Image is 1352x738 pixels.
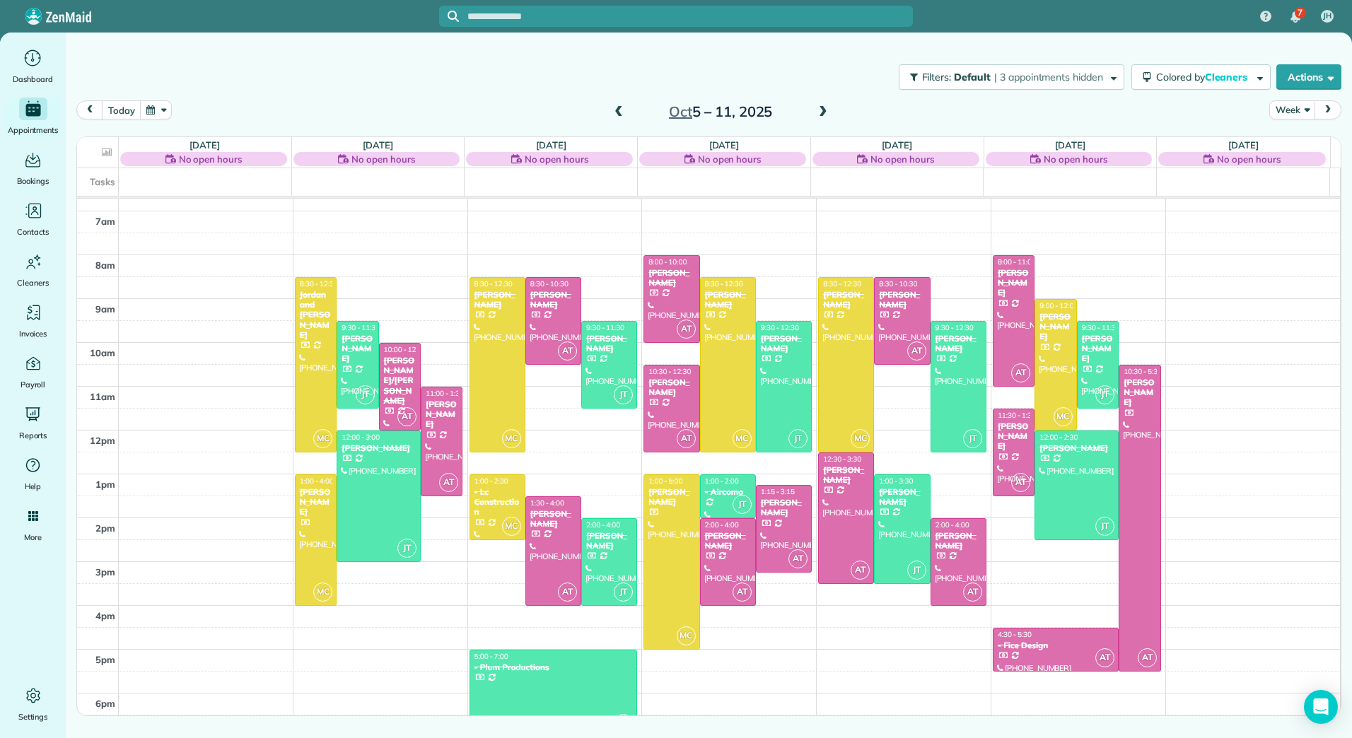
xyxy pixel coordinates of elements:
span: 12pm [90,435,115,446]
span: Reports [19,428,47,443]
span: 1:00 - 4:00 [300,476,334,486]
div: [PERSON_NAME] [878,487,926,508]
span: No open hours [698,152,762,166]
span: Colored by [1156,71,1252,83]
span: 12:30 - 3:30 [823,455,861,464]
div: [PERSON_NAME] [1039,443,1114,453]
span: 11am [90,391,115,402]
span: JT [397,539,416,558]
button: prev [76,100,103,119]
span: MC [677,626,696,645]
a: [DATE] [882,139,912,151]
div: - Lc Construction [474,487,521,517]
div: [PERSON_NAME] [474,290,521,310]
div: [PERSON_NAME] [585,531,633,551]
div: [PERSON_NAME] [1039,312,1072,342]
span: Cleaners [1205,71,1250,83]
span: 1pm [95,479,115,490]
span: MC [1054,407,1073,426]
span: AT [733,582,752,602]
span: JT [614,385,633,404]
span: AT [1011,363,1030,382]
span: 4pm [95,610,115,621]
div: [PERSON_NAME] [1123,377,1156,408]
span: 11:00 - 1:30 [426,389,464,398]
span: 11:30 - 1:30 [998,411,1036,420]
span: AT [677,320,696,339]
div: [PERSON_NAME] [760,334,808,354]
span: AT [439,473,458,492]
div: [PERSON_NAME] [935,334,982,354]
span: Cleaners [17,276,49,290]
div: [PERSON_NAME] [997,421,1030,452]
span: No open hours [1044,152,1107,166]
span: 1:00 - 3:30 [879,476,913,486]
span: 2:00 - 4:00 [586,520,620,529]
div: [PERSON_NAME] [704,290,752,310]
span: JT [907,561,926,580]
a: [DATE] [363,139,393,151]
span: JT [963,429,982,448]
span: 2:00 - 4:00 [936,520,969,529]
a: Appointments [6,98,60,137]
a: Cleaners [6,250,60,290]
span: 1:15 - 3:15 [761,487,795,496]
span: 8:30 - 10:30 [879,279,917,288]
span: Oct [669,102,692,120]
div: [PERSON_NAME] [878,290,926,310]
span: MC [313,582,332,602]
div: [PERSON_NAME] [822,290,870,310]
div: [PERSON_NAME] [648,487,695,508]
button: Colored byCleaners [1131,64,1271,90]
div: [PERSON_NAME] [822,465,870,486]
span: 5:00 - 7:00 [474,652,508,661]
div: 7 unread notifications [1281,1,1310,33]
span: MC [851,429,870,448]
div: [PERSON_NAME] [425,399,458,430]
span: 9:30 - 11:30 [342,323,380,332]
span: 8:30 - 12:30 [823,279,861,288]
span: 8:00 - 10:00 [648,257,687,266]
span: 12:00 - 3:00 [342,433,380,442]
a: [DATE] [709,139,740,151]
div: [PERSON_NAME] [530,290,577,310]
div: [PERSON_NAME] [585,334,633,354]
div: [PERSON_NAME] [760,498,808,518]
span: AT [677,429,696,448]
span: More [24,530,42,544]
span: 1:00 - 2:30 [474,476,508,486]
div: - Plum Productions [474,662,634,672]
span: MC [502,517,521,536]
span: JT [1095,385,1114,404]
span: JT [614,582,633,602]
span: JT [614,714,633,733]
span: AT [907,341,926,361]
span: JT [788,429,808,448]
button: Week [1269,100,1315,119]
span: 1:00 - 2:00 [705,476,739,486]
span: JT [733,495,752,514]
span: 9:30 - 12:30 [761,323,799,332]
div: [PERSON_NAME] [997,268,1030,298]
span: Help [25,479,42,493]
a: Reports [6,403,60,443]
button: Focus search [439,11,459,22]
button: Actions [1276,64,1341,90]
span: 8:30 - 12:30 [474,279,513,288]
span: 9:30 - 12:30 [936,323,974,332]
a: Invoices [6,301,60,341]
span: MC [313,429,332,448]
span: Tasks [90,176,115,187]
span: 8:00 - 11:00 [998,257,1036,266]
span: 2:00 - 4:00 [705,520,739,529]
span: No open hours [351,152,415,166]
span: Settings [18,710,48,724]
span: 7 [1298,7,1303,18]
div: [PERSON_NAME] [530,509,577,529]
span: Bookings [17,174,49,188]
span: 12:00 - 2:30 [1039,433,1078,442]
span: 9am [95,303,115,315]
h2: 5 – 11, 2025 [632,104,809,119]
div: [PERSON_NAME] [299,487,332,517]
span: 10:30 - 12:30 [648,367,691,376]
